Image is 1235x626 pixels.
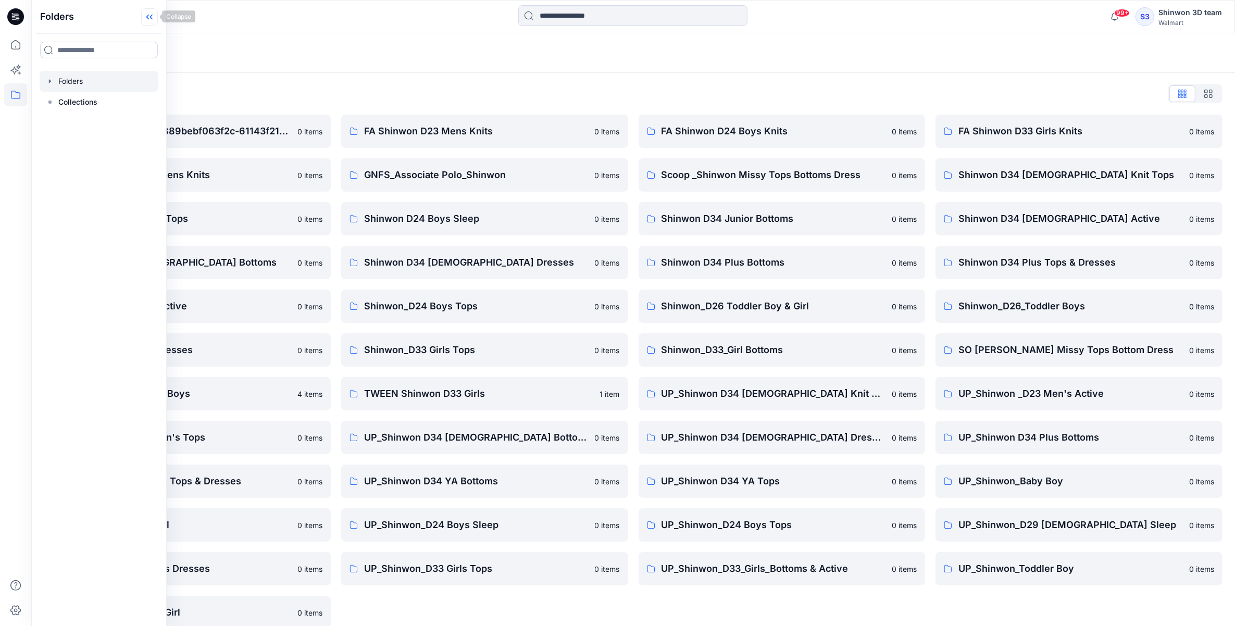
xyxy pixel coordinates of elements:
div: Walmart [1158,19,1222,27]
a: Shinwon _D23 Men's Tops0 items [44,202,331,235]
a: Shinwon_D24 Boys Tops0 items [341,290,628,323]
a: UP_Shinwon _D23 Men's Tops0 items [44,421,331,454]
p: 0 items [892,476,917,487]
a: UP_Shinwon_D33 Girls Dresses0 items [44,552,331,585]
a: Shinwon D34 Plus Tops & Dresses0 items [935,246,1222,279]
p: Shinwon_D24 Boys Tops [364,299,589,314]
p: 0 items [1189,126,1214,137]
p: 0 items [595,257,620,268]
a: UP_Shinwon_D24 Boys Tops0 items [639,508,926,542]
p: 0 items [297,345,322,356]
a: Shinwon D34 [DEMOGRAPHIC_DATA] Dresses0 items [341,246,628,279]
p: 0 items [595,126,620,137]
p: UP_Shinwon D34 YA Bottoms [364,474,589,489]
a: FA Shinwon D23 Mens Knits0 items [341,115,628,148]
p: TWEEN Shinwon D33 Girls [364,386,594,401]
p: 0 items [1189,520,1214,531]
p: 0 items [1189,564,1214,574]
a: Shinwon_D24 Boys Active0 items [44,290,331,323]
a: Shinwon D34 Junior Bottoms0 items [639,202,926,235]
p: 0 items [595,345,620,356]
p: 0 items [892,520,917,531]
a: Shinwon D24 Boys Sleep0 items [341,202,628,235]
a: Scoop _Shinwon Missy Tops Bottoms Dress0 items [639,158,926,192]
a: Shinwon_D33 Girls Tops0 items [341,333,628,367]
p: 4 items [297,389,322,399]
a: FA Shinwon D34 Womens Knits0 items [44,158,331,192]
a: UP_Shinwon_D33_Girls_Bottoms & Active0 items [639,552,926,585]
div: S3 [1136,7,1154,26]
p: 0 items [297,170,322,181]
p: Shinwon D34 [DEMOGRAPHIC_DATA] Active [958,211,1183,226]
a: UP_Shinwon D34 Plus Bottoms0 items [935,421,1222,454]
p: 0 items [595,301,620,312]
a: UP_Shinwon D34 [DEMOGRAPHIC_DATA] Bottoms0 items [341,421,628,454]
p: UP_Shinwon_Toddler Boy [958,561,1183,576]
p: __chat-60993c6f04e889bebf063f2c-61143f21d7cdd7a6bb478b50 [67,124,291,139]
p: 0 items [892,214,917,224]
p: UP_Shinwon D34 [DEMOGRAPHIC_DATA] Dresses [662,430,886,445]
p: 0 items [297,257,322,268]
p: 0 items [1189,389,1214,399]
a: UP_Shinwon D34 YA Bottoms0 items [341,465,628,498]
p: Shinwon D24 Boys Sleep [364,211,589,226]
p: 0 items [297,301,322,312]
p: UP_Shinwon D34 YA Tops [662,474,886,489]
p: 0 items [297,214,322,224]
p: 0 items [892,564,917,574]
a: Shinwon D34 [DEMOGRAPHIC_DATA] Bottoms0 items [44,246,331,279]
p: 0 items [892,389,917,399]
a: Shinwon_D26_Toddler Boys0 items [935,290,1222,323]
a: Shinwon D34 Plus Bottoms0 items [639,246,926,279]
p: UP_Shinwon_D33 Girls Tops [364,561,589,576]
a: TWEEN Shinwon D33 Girls1 item [341,377,628,410]
a: TWEEN Shinwon D24 Boys4 items [44,377,331,410]
p: Shinwon_D24 Boys Active [67,299,291,314]
a: Shinwon_D33 Girls Dresses0 items [44,333,331,367]
p: UP_Shinwon_Baby Girl [67,518,291,532]
a: UP_Shinwon_Baby Boy0 items [935,465,1222,498]
p: 0 items [1189,345,1214,356]
a: UP_Shinwon_D29 [DEMOGRAPHIC_DATA] Sleep0 items [935,508,1222,542]
p: FA Shinwon D33 Girls Knits [958,124,1183,139]
p: 0 items [1189,476,1214,487]
a: __chat-60993c6f04e889bebf063f2c-61143f21d7cdd7a6bb478b500 items [44,115,331,148]
p: 0 items [892,170,917,181]
a: UP_Shinwon_D24 Boys Sleep0 items [341,508,628,542]
div: Shinwon 3D team [1158,6,1222,19]
p: UP_Shinwon_D24 Boys Tops [662,518,886,532]
p: Shinwon D34 Plus Tops & Dresses [958,255,1183,270]
p: Shinwon_D26_Toddler Boys [958,299,1183,314]
p: UP_Shinwon_D33_Girls_Bottoms & Active [662,561,886,576]
p: 0 items [595,564,620,574]
p: 0 items [892,432,917,443]
a: UP_Shinwon D34 YA Tops0 items [639,465,926,498]
a: UP_Shinwon_D33 Girls Tops0 items [341,552,628,585]
a: Shinwon_D33_Girl Bottoms0 items [639,333,926,367]
p: 0 items [892,345,917,356]
p: UP_Shinwon D34 [DEMOGRAPHIC_DATA] Knit Tops [662,386,886,401]
a: FA Shinwon D33 Girls Knits0 items [935,115,1222,148]
p: 0 items [892,257,917,268]
p: 0 items [595,476,620,487]
a: GNFS_Associate Polo_Shinwon0 items [341,158,628,192]
p: Shinwon D34 Plus Bottoms [662,255,886,270]
p: UP_Shinwon D34 Plus Tops & Dresses [67,474,291,489]
p: 0 items [1189,214,1214,224]
a: FA Shinwon D24 Boys Knits0 items [639,115,926,148]
p: SO [PERSON_NAME] Missy Tops Bottom Dress [958,343,1183,357]
p: 0 items [595,214,620,224]
p: FA Shinwon D23 Mens Knits [364,124,589,139]
p: 0 items [297,520,322,531]
p: GNFS_Associate Polo_Shinwon [364,168,589,182]
p: Shinwon_D26 Toddler Boy & Girl [662,299,886,314]
a: UP_Shinwon_Toddler Boy0 items [935,552,1222,585]
a: Shinwon_D26 Toddler Boy & Girl0 items [639,290,926,323]
p: Shinwon_D33 Girls Tops [364,343,589,357]
span: 99+ [1114,9,1130,17]
p: 0 items [595,432,620,443]
p: FA Shinwon D24 Boys Knits [662,124,886,139]
p: 0 items [297,126,322,137]
p: UP_Shinwon D34 [DEMOGRAPHIC_DATA] Bottoms [364,430,589,445]
p: Shinwon_D33 Girls Dresses [67,343,291,357]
